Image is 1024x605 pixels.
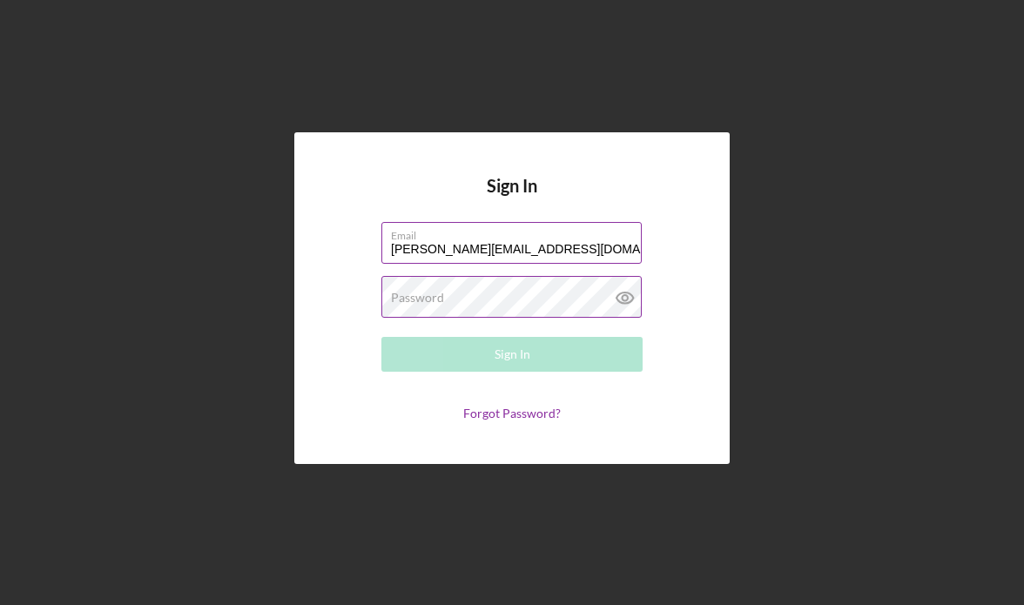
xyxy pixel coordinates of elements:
[487,176,537,222] h4: Sign In
[391,291,444,305] label: Password
[381,337,643,372] button: Sign In
[391,223,642,242] label: Email
[495,337,530,372] div: Sign In
[463,406,561,420] a: Forgot Password?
